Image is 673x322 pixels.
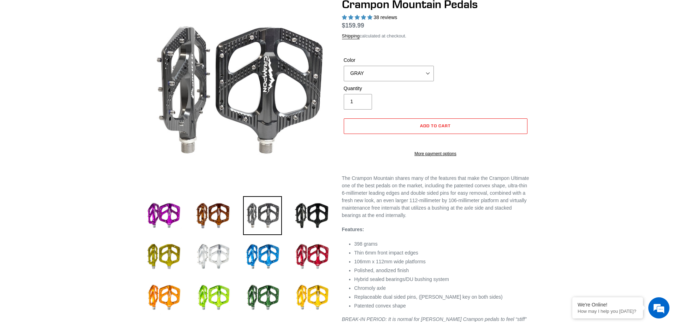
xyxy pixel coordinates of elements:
button: Add to cart [344,118,527,134]
span: 38 reviews [373,14,397,20]
a: Shipping [342,33,360,39]
li: Polished, anodized finish [354,267,529,274]
img: Load image into Gallery viewer, stealth [293,196,331,235]
img: Load image into Gallery viewer, orange [144,278,183,317]
p: How may I help you today? [578,309,638,314]
li: 106mm x 112mm wide platforms [354,258,529,265]
li: 398 grams [354,240,529,248]
li: Hybrid sealed bearings/DU bushing system [354,276,529,283]
label: Quantity [344,85,434,92]
img: Load image into Gallery viewer, Silver [194,237,232,276]
img: Load image into Gallery viewer, bronze [194,196,232,235]
div: We're Online! [578,302,638,308]
span: $159.99 [342,22,364,29]
li: Chromoly axle [354,285,529,292]
div: calculated at checkout. [342,33,529,40]
label: Color [344,57,434,64]
li: Replaceable dual sided pins, ([PERSON_NAME] key on both sides) [354,293,529,301]
img: Load image into Gallery viewer, purple [144,196,183,235]
img: Load image into Gallery viewer, gold [293,278,331,317]
img: Load image into Gallery viewer, PNW-green [243,278,282,317]
img: Load image into Gallery viewer, blue [243,237,282,276]
img: Load image into Gallery viewer, red [293,237,331,276]
li: Patented convex shape [354,302,529,310]
li: Thin 6mm front impact edges [354,249,529,257]
p: The Crampon Mountain shares many of the features that make the Crampon Ultimate one of the best p... [342,175,529,219]
strong: Features: [342,227,364,232]
a: More payment options [344,151,527,157]
img: Load image into Gallery viewer, gold [144,237,183,276]
span: 4.97 stars [342,14,374,20]
img: Load image into Gallery viewer, grey [243,196,282,235]
img: Load image into Gallery viewer, fern-green [194,278,232,317]
span: Add to cart [420,123,451,128]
